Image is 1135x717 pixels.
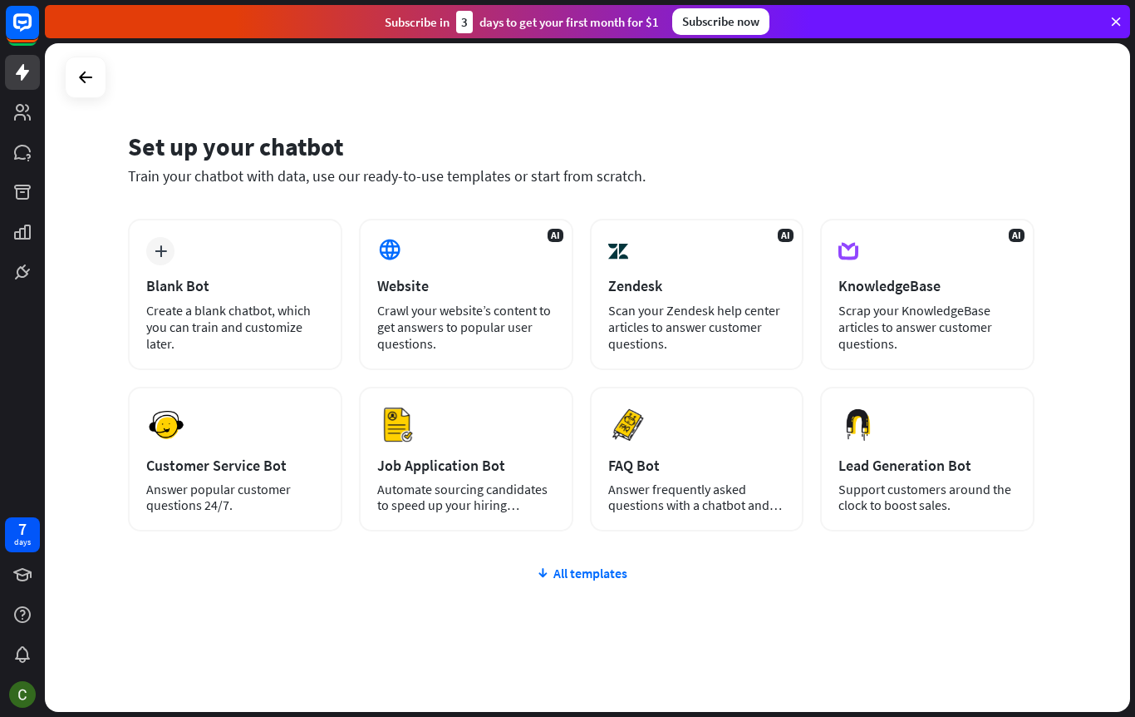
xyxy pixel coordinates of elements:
div: days [14,537,31,548]
span: AI [1009,229,1024,242]
div: Scan your Zendesk help center articles to answer customer questions. [608,302,786,352]
div: FAQ Bot [608,456,786,475]
div: Blank Bot [146,276,324,295]
div: Crawl your website’s content to get answers to popular user questions. [377,302,555,352]
div: Lead Generation Bot [838,456,1016,475]
div: All templates [128,565,1034,581]
div: Answer frequently asked questions with a chatbot and save your time. [608,482,786,513]
div: Support customers around the clock to boost sales. [838,482,1016,513]
a: 7 days [5,517,40,552]
div: Train your chatbot with data, use our ready-to-use templates or start from scratch. [128,166,1034,185]
div: Subscribe in days to get your first month for $1 [385,11,659,33]
div: Zendesk [608,276,786,295]
div: Answer popular customer questions 24/7. [146,482,324,513]
div: Customer Service Bot [146,456,324,475]
div: Scrap your KnowledgeBase articles to answer customer questions. [838,302,1016,352]
div: 7 [18,522,27,537]
div: Website [377,276,555,295]
i: plus [155,245,167,257]
span: AI [548,229,563,242]
div: 3 [456,11,473,33]
div: Job Application Bot [377,456,555,475]
div: Automate sourcing candidates to speed up your hiring process. [377,482,555,513]
div: Set up your chatbot [128,131,1034,162]
span: AI [778,229,794,242]
div: Create a blank chatbot, which you can train and customize later. [146,302,324,352]
div: KnowledgeBase [838,276,1016,295]
div: Subscribe now [672,8,769,35]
